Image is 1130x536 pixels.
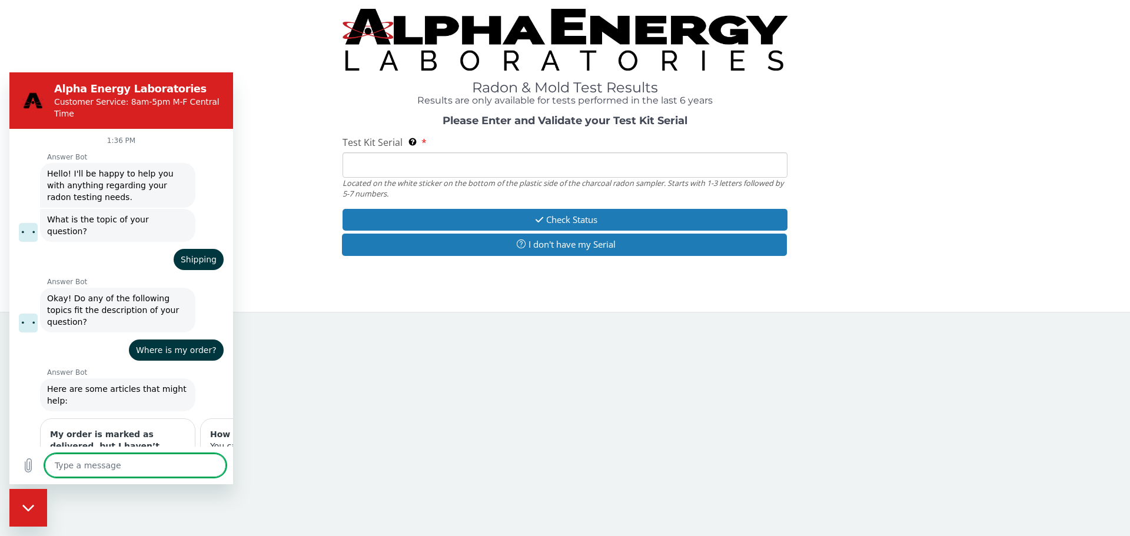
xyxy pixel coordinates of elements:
[171,181,207,193] span: Shipping
[41,356,176,391] h3: My order is marked as delivered, but I haven’t received it.
[127,272,207,284] span: Where is my order?
[38,311,179,334] span: Here are some articles that might help:
[38,220,179,255] span: Okay! Do any of the following topics fit the description of your question?
[443,114,687,127] strong: Please Enter and Validate your Test Kit Serial
[38,80,224,89] p: Answer Bot
[343,178,787,199] div: Located on the white sticker on the bottom of the plastic side of the charcoal radon sampler. Sta...
[9,72,233,484] iframe: Messaging window
[38,141,179,165] span: What is the topic of your question?
[343,209,787,231] button: Check Status
[38,95,179,131] span: Hello! I'll be happy to help you with anything regarding your radon testing needs.
[201,368,336,415] p: You can check the status of your test and download results here. If you do not know your Test Kit...
[7,381,31,405] button: Upload file
[343,80,787,95] h1: Radon & Mold Test Results
[343,9,787,71] img: TightCrop.jpg
[9,489,47,527] iframe: Button to launch messaging window, conversation in progress
[343,136,403,149] span: Test Kit Serial
[38,295,224,305] p: Answer Bot
[343,95,787,106] h4: Results are only available for tests performed in the last 6 years
[38,205,224,214] p: Answer Bot
[201,356,336,368] h3: How do I get results?
[342,234,787,255] button: I don't have my Serial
